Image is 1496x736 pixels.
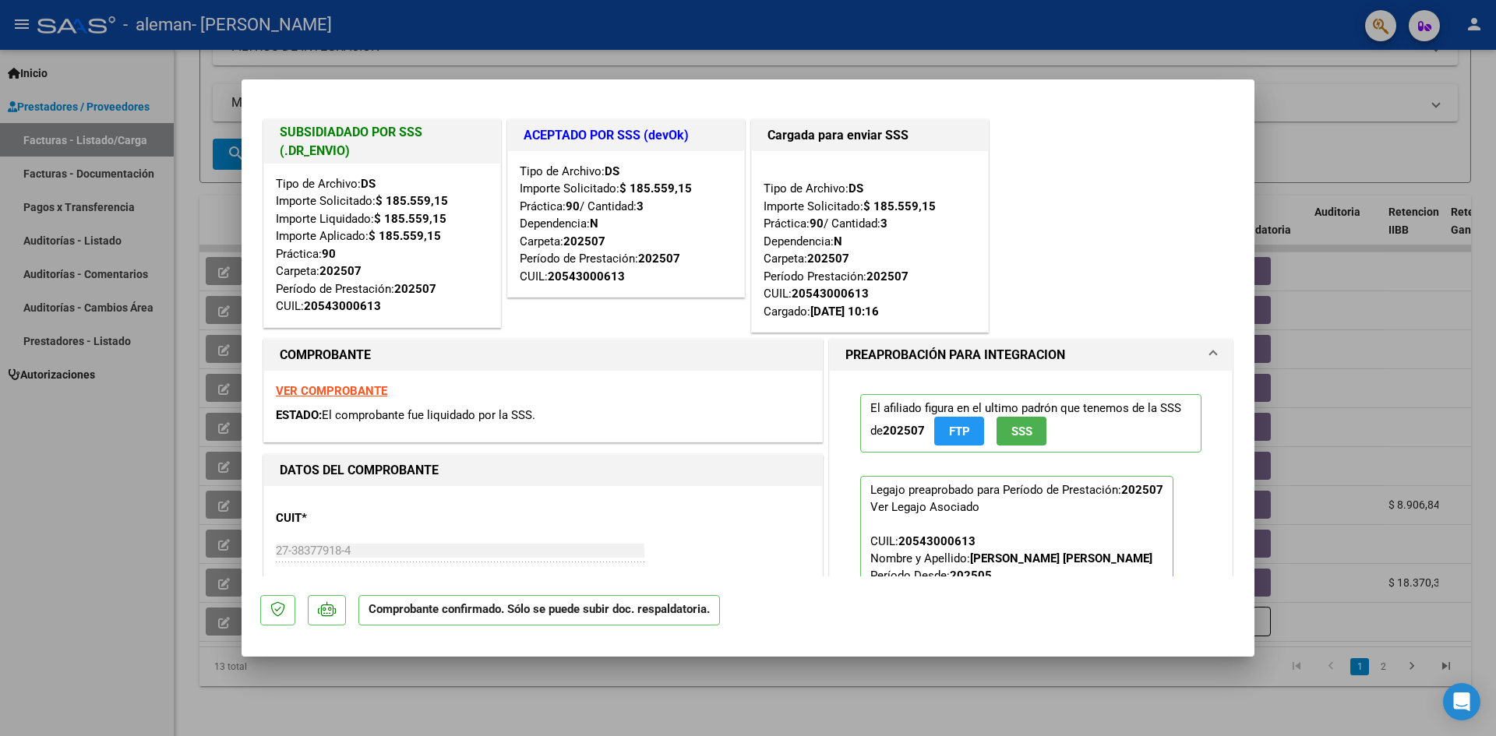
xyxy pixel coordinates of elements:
[319,264,362,278] strong: 202507
[322,247,336,261] strong: 90
[764,163,976,321] div: Tipo de Archivo: Importe Solicitado: Práctica: / Cantidad: Dependencia: Carpeta: Período Prestaci...
[1011,424,1032,438] span: SSS
[807,252,849,266] strong: 202507
[619,181,692,195] strong: $ 185.559,15
[870,498,979,516] div: Ver Legajo Asociado
[590,217,598,231] strong: N
[934,417,984,445] button: FTP
[810,217,824,231] strong: 90
[637,199,644,213] strong: 3
[276,408,322,422] span: ESTADO:
[361,177,376,191] strong: DS
[880,217,887,231] strong: 3
[374,212,446,226] strong: $ 185.559,15
[520,163,732,286] div: Tipo de Archivo: Importe Solicitado: Práctica: / Cantidad: Dependencia: Carpeta: Período de Prest...
[849,181,863,195] strong: DS
[358,595,720,625] p: Comprobante confirmado. Sólo se puede subir doc. respaldatoria.
[304,298,381,315] div: 20543000613
[830,340,1232,371] mat-expansion-panel-header: PREAPROBACIÓN PARA INTEGRACION
[276,509,436,527] p: CUIT
[638,252,680,266] strong: 202507
[322,408,535,422] span: El comprobante fue liquidado por la SSS.
[276,384,387,398] a: VER COMPROBANTE
[845,346,1065,364] h1: PREAPROBACIÓN PARA INTEGRACION
[1121,483,1163,497] strong: 202507
[949,424,970,438] span: FTP
[605,164,619,178] strong: DS
[860,476,1173,643] p: Legajo preaprobado para Período de Prestación:
[810,305,879,319] strong: [DATE] 10:16
[280,463,439,477] strong: DATOS DEL COMPROBANTE
[834,234,842,248] strong: N
[866,269,909,283] strong: 202507
[870,534,1152,634] span: CUIL: Nombre y Apellido: Período Desde: Período Hasta: Admite Dependencia:
[369,229,441,243] strong: $ 185.559,15
[548,268,625,286] div: 20543000613
[1443,683,1480,720] div: Open Intercom Messenger
[276,175,489,315] div: Tipo de Archivo: Importe Solicitado: Importe Liquidado: Importe Aplicado: Práctica: Carpeta: Perí...
[792,285,869,303] div: 20543000613
[566,199,580,213] strong: 90
[860,394,1201,453] p: El afiliado figura en el ultimo padrón que tenemos de la SSS de
[997,417,1046,445] button: SSS
[830,371,1232,678] div: PREAPROBACIÓN PARA INTEGRACION
[898,533,976,550] div: 20543000613
[376,194,448,208] strong: $ 185.559,15
[950,569,992,583] strong: 202505
[970,551,1152,565] strong: [PERSON_NAME] [PERSON_NAME]
[863,199,936,213] strong: $ 185.559,15
[883,424,925,438] strong: 202507
[767,126,972,145] h1: Cargada para enviar SSS
[280,347,371,362] strong: COMPROBANTE
[524,126,729,145] h1: ACEPTADO POR SSS (devOk)
[280,123,485,160] h1: SUBSIDIADADO POR SSS (.DR_ENVIO)
[563,234,605,248] strong: 202507
[394,282,436,296] strong: 202507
